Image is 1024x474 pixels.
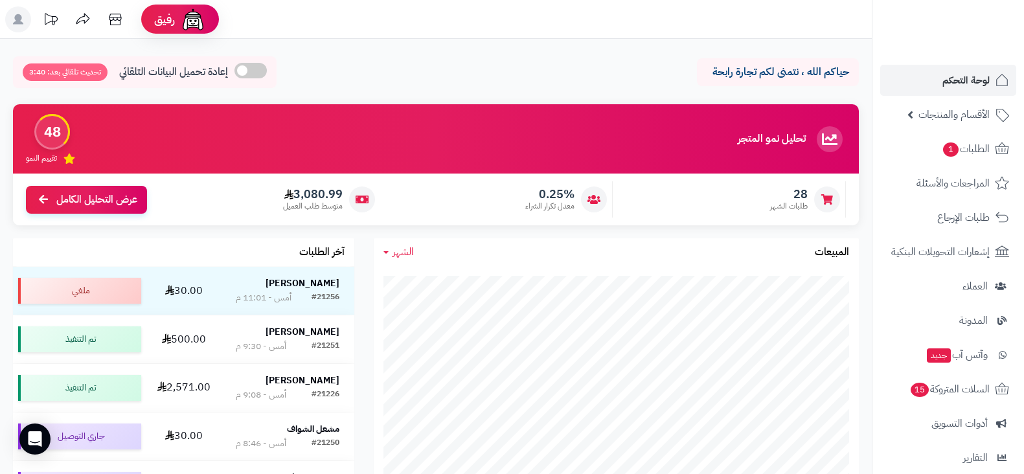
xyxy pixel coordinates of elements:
span: 1 [943,142,959,157]
span: وآتس آب [926,346,988,364]
span: إعادة تحميل البيانات التلقائي [119,65,228,80]
a: طلبات الإرجاع [880,202,1016,233]
span: الشهر [393,244,414,260]
span: السلات المتروكة [909,380,990,398]
span: طلبات الشهر [770,201,808,212]
div: أمس - 9:08 م [236,389,286,401]
a: التقارير [880,442,1016,473]
td: 2,571.00 [146,364,221,412]
div: تم التنفيذ [18,326,141,352]
span: تحديث تلقائي بعد: 3:40 [23,63,108,81]
td: 30.00 [146,267,221,315]
div: تم التنفيذ [18,375,141,401]
strong: [PERSON_NAME] [266,276,339,290]
a: إشعارات التحويلات البنكية [880,236,1016,267]
div: #21251 [312,340,339,353]
span: الطلبات [942,140,990,158]
div: #21226 [312,389,339,401]
img: logo-2.png [936,34,1012,62]
a: وآتس آبجديد [880,339,1016,370]
span: 28 [770,187,808,201]
p: حياكم الله ، نتمنى لكم تجارة رابحة [707,65,849,80]
span: 15 [911,383,929,397]
a: أدوات التسويق [880,408,1016,439]
div: Open Intercom Messenger [19,423,51,455]
span: طلبات الإرجاع [937,209,990,227]
span: جديد [927,348,951,363]
span: رفيق [154,12,175,27]
a: الشهر [383,245,414,260]
a: المراجعات والأسئلة [880,168,1016,199]
span: عرض التحليل الكامل [56,192,137,207]
h3: آخر الطلبات [299,247,345,258]
div: أمس - 11:01 م [236,291,291,304]
a: المدونة [880,305,1016,336]
span: تقييم النمو [26,153,57,164]
div: ملغي [18,278,141,304]
a: لوحة التحكم [880,65,1016,96]
td: 30.00 [146,412,221,460]
span: لوحة التحكم [942,71,990,89]
a: تحديثات المنصة [34,6,67,36]
strong: مشعل الشواف [287,422,339,436]
span: إشعارات التحويلات البنكية [891,243,990,261]
strong: [PERSON_NAME] [266,325,339,339]
h3: تحليل نمو المتجر [738,133,806,145]
span: أدوات التسويق [931,414,988,433]
span: العملاء [962,277,988,295]
strong: [PERSON_NAME] [266,374,339,387]
span: معدل تكرار الشراء [525,201,575,212]
div: #21250 [312,437,339,450]
a: العملاء [880,271,1016,302]
span: 3,080.99 [283,187,343,201]
span: المدونة [959,311,988,330]
span: متوسط طلب العميل [283,201,343,212]
div: #21256 [312,291,339,304]
img: ai-face.png [180,6,206,32]
span: 0.25% [525,187,575,201]
span: الأقسام والمنتجات [918,106,990,124]
span: المراجعات والأسئلة [916,174,990,192]
a: السلات المتروكة15 [880,374,1016,405]
a: عرض التحليل الكامل [26,186,147,214]
a: الطلبات1 [880,133,1016,164]
td: 500.00 [146,315,221,363]
div: أمس - 9:30 م [236,340,286,353]
div: أمس - 8:46 م [236,437,286,450]
h3: المبيعات [815,247,849,258]
div: جاري التوصيل [18,423,141,449]
span: التقارير [963,449,988,467]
